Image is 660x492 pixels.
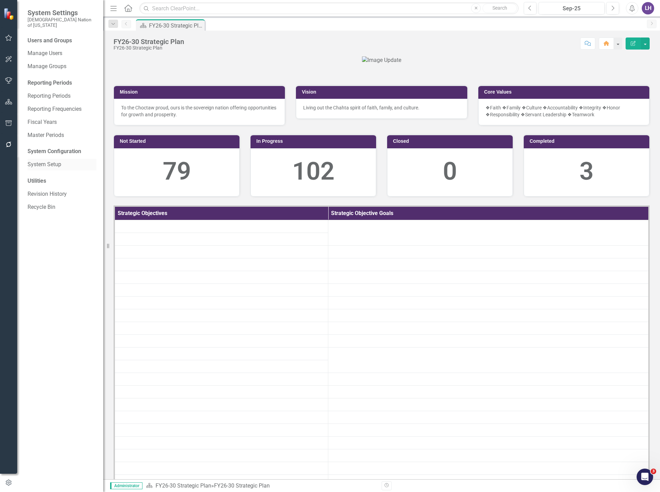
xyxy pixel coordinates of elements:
[28,92,96,100] a: Reporting Periods
[28,63,96,71] a: Manage Groups
[28,79,96,87] div: Reporting Periods
[28,203,96,211] a: Recycle Bin
[642,2,654,14] button: LH
[149,21,203,30] div: FY26-30 Strategic Plan
[146,482,376,490] div: »
[28,17,96,28] small: [DEMOGRAPHIC_DATA] Nation of [US_STATE]
[28,118,96,126] a: Fiscal Years
[114,38,184,45] div: FY26-30 Strategic Plan
[28,131,96,139] a: Master Periods
[492,5,507,11] span: Search
[256,139,373,144] h3: In Progress
[28,105,96,113] a: Reporting Frequencies
[393,139,509,144] h3: Closed
[394,154,505,189] div: 0
[258,154,369,189] div: 102
[214,482,270,489] div: FY26-30 Strategic Plan
[28,9,96,17] span: System Settings
[637,469,653,485] iframe: Intercom live chat
[120,139,236,144] h3: Not Started
[121,154,232,189] div: 79
[482,3,517,13] button: Search
[156,482,211,489] a: FY26-30 Strategic Plan
[362,56,401,64] img: Image Update
[530,139,646,144] h3: Completed
[139,2,519,14] input: Search ClearPoint...
[28,37,96,45] div: Users and Groups
[28,190,96,198] a: Revision History
[114,45,184,51] div: FY26-30 Strategic Plan
[541,4,602,13] div: Sep-25
[302,89,464,95] h3: Vision
[486,104,642,118] p: ❖Faith ❖Family ❖Culture ❖Accountability ❖Integrity ❖Honor ❖Responsibility ❖Servant Leadership ❖Te...
[484,89,646,95] h3: Core Values
[120,89,281,95] h3: Mission
[121,105,276,117] span: To the Choctaw proud, ours is the sovereign nation offering opportunities for growth and prosperity.
[531,154,642,189] div: 3
[28,50,96,57] a: Manage Users
[110,482,142,489] span: Administrator
[539,2,605,14] button: Sep-25
[28,161,96,169] a: System Setup
[303,105,419,110] span: Living out the Chahta spirit of faith, family, and culture.
[28,177,96,185] div: Utilities
[651,469,656,474] span: 3
[28,148,96,156] div: System Configuration
[3,8,15,20] img: ClearPoint Strategy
